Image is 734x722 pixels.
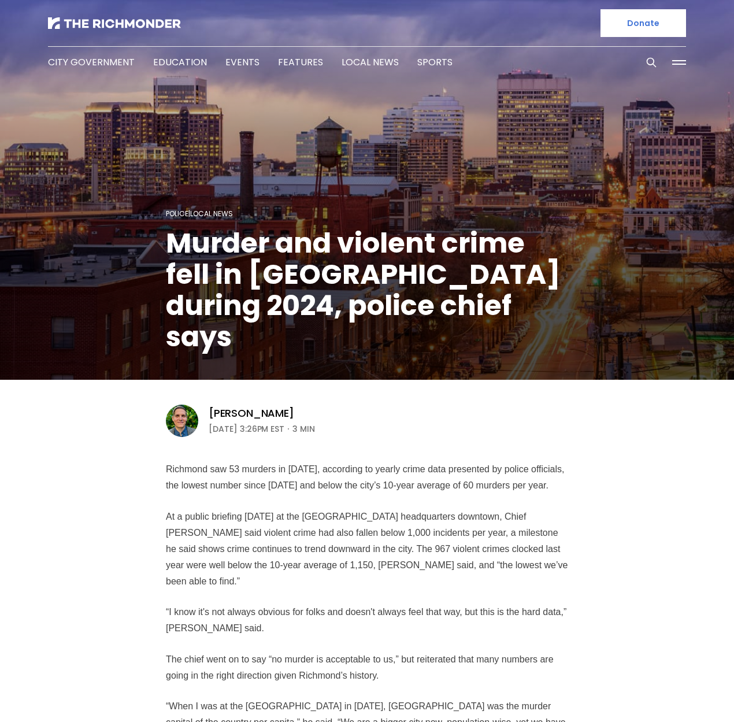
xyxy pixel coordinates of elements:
h1: Murder and violent crime fell in [GEOGRAPHIC_DATA] during 2024, police chief says [166,228,568,353]
a: Events [225,55,260,69]
p: At a public briefing [DATE] at the [GEOGRAPHIC_DATA] headquarters downtown, Chief [PERSON_NAME] s... [166,525,568,606]
p: Richmond saw 53 murders in [DATE], according to yearly crime data presented by police officials, ... [166,461,568,510]
button: Search this site [643,54,660,71]
a: Education [153,55,207,69]
p: The chief went on to say “no murder is acceptable to us,” but reiterated that many numbers are go... [166,668,568,700]
a: Sports [417,55,453,69]
img: Graham Moomaw [166,405,198,437]
iframe: portal-trigger [636,665,734,722]
span: 3 min [292,422,315,436]
img: The Richmonder [48,17,181,29]
time: [DATE] 3:26PM EST [209,422,284,436]
a: [PERSON_NAME] [209,406,294,420]
a: Features [278,55,323,69]
a: Local News [190,209,233,219]
a: City Government [48,55,135,69]
a: Police [166,209,188,219]
a: Local News [342,55,399,69]
p: “I know it's not always obvious for folks and doesn't always feel that way, but this is the hard ... [166,620,568,653]
div: | [166,207,568,221]
a: Donate [600,9,686,37]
